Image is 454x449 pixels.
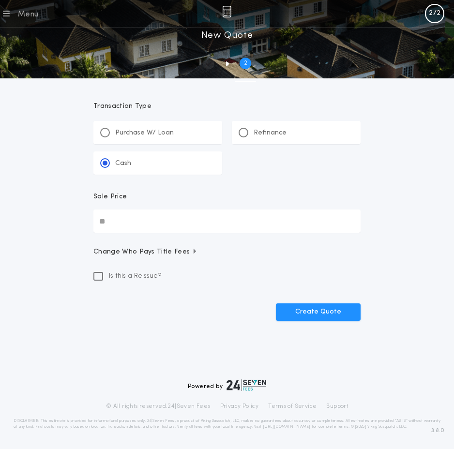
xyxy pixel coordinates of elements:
img: img [222,6,231,17]
div: Powered by [188,379,266,391]
p: Purchase W/ Loan [115,128,174,138]
span: 3.8.0 [431,426,444,435]
p: Refinance [254,128,287,138]
p: Cash [115,159,131,168]
a: Terms of Service [268,403,317,410]
a: Support [326,403,348,410]
h2: 2 [244,60,247,67]
p: Sale Price [93,192,127,202]
p: © All rights reserved. 24|Seven Fees [106,403,211,410]
span: Is this a Reissue? [109,271,162,281]
p: DISCLAIMER: This estimate is provided for informational purposes only. 24|Seven Fees, a product o... [14,418,440,430]
div: Menu [17,9,38,20]
p: Transaction Type [93,102,361,111]
button: Change Who Pays Title Fees [93,247,361,257]
button: Create Quote [276,303,361,321]
a: [URL][DOMAIN_NAME] [263,425,311,429]
img: logo [227,379,266,391]
input: Sale Price [93,210,361,233]
a: Privacy Policy [220,403,259,410]
span: Change Who Pays Title Fees [93,247,197,257]
h1: New Quote [201,28,253,43]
